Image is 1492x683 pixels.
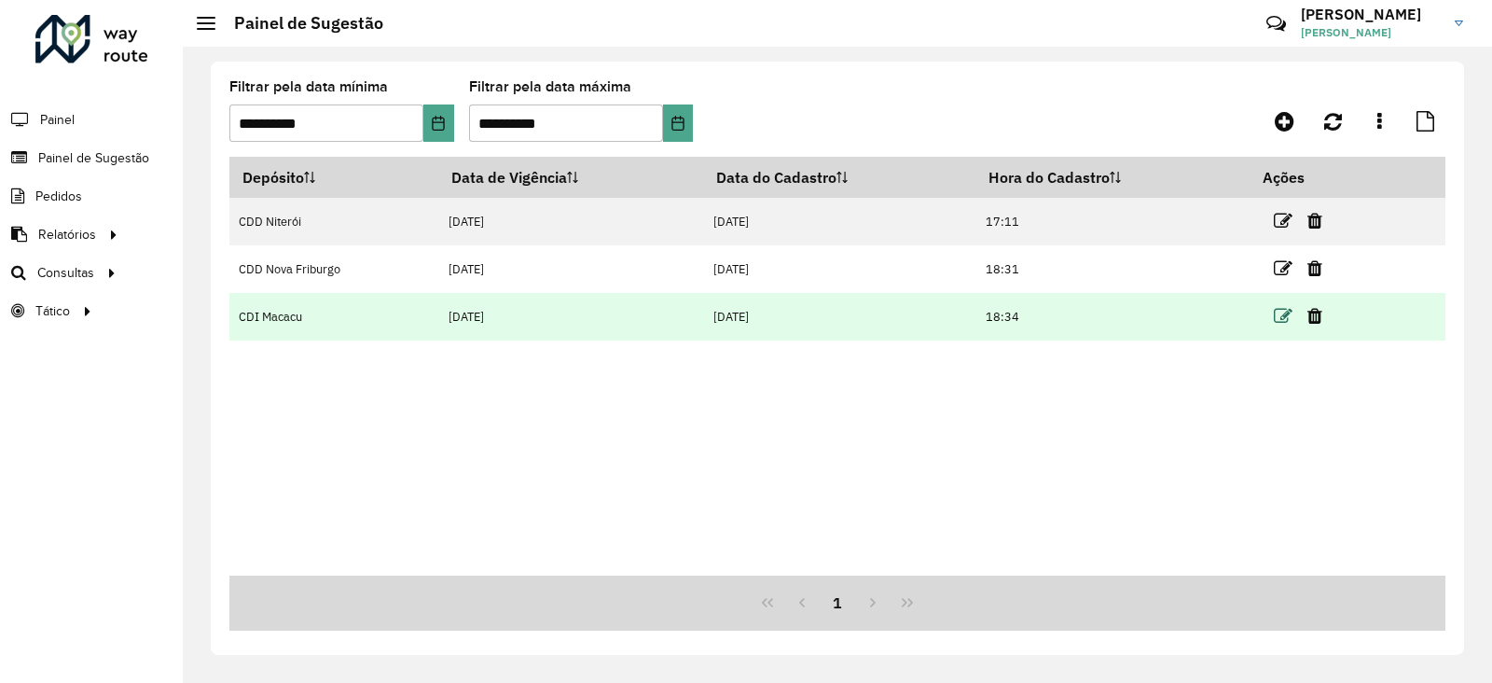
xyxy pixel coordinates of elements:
td: 18:34 [975,293,1250,341]
span: Relatórios [38,225,96,244]
td: [DATE] [703,293,975,341]
h3: [PERSON_NAME] [1301,6,1441,23]
td: [DATE] [439,245,704,293]
a: Excluir [1307,208,1322,233]
td: CDD Niterói [229,198,439,245]
span: Pedidos [35,187,82,206]
label: Filtrar pela data mínima [229,76,388,98]
th: Depósito [229,158,439,198]
td: [DATE] [703,198,975,245]
td: [DATE] [439,198,704,245]
a: Editar [1274,208,1292,233]
a: Excluir [1307,303,1322,328]
td: 17:11 [975,198,1250,245]
td: CDI Macacu [229,293,439,341]
span: [PERSON_NAME] [1301,24,1441,41]
td: [DATE] [703,245,975,293]
th: Ações [1250,158,1361,197]
span: Tático [35,301,70,321]
td: [DATE] [439,293,704,341]
span: Painel [40,110,75,130]
span: Consultas [37,263,94,283]
a: Contato Rápido [1256,4,1296,44]
button: Choose Date [423,105,453,142]
label: Filtrar pela data máxima [469,76,631,98]
th: Data de Vigência [439,158,704,198]
td: 18:31 [975,245,1250,293]
th: Hora do Cadastro [975,158,1250,198]
th: Data do Cadastro [703,158,975,198]
button: Choose Date [663,105,693,142]
h2: Painel de Sugestão [215,13,383,34]
button: 1 [820,585,855,620]
a: Excluir [1307,256,1322,281]
td: CDD Nova Friburgo [229,245,439,293]
a: Editar [1274,256,1292,281]
span: Painel de Sugestão [38,148,149,168]
a: Editar [1274,303,1292,328]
